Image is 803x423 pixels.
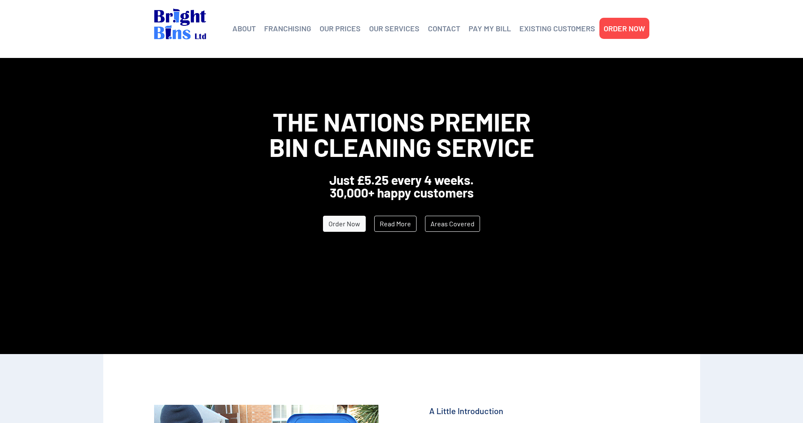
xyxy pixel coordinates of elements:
[428,22,460,35] a: CONTACT
[269,106,534,162] span: The Nations Premier Bin Cleaning Service
[519,22,595,35] a: EXISTING CUSTOMERS
[429,405,649,417] h4: A Little Introduction
[323,216,366,232] a: Order Now
[369,22,419,35] a: OUR SERVICES
[374,216,417,232] a: Read More
[469,22,511,35] a: PAY MY BILL
[320,22,361,35] a: OUR PRICES
[232,22,256,35] a: ABOUT
[264,22,311,35] a: FRANCHISING
[604,22,645,35] a: ORDER NOW
[425,216,480,232] a: Areas Covered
